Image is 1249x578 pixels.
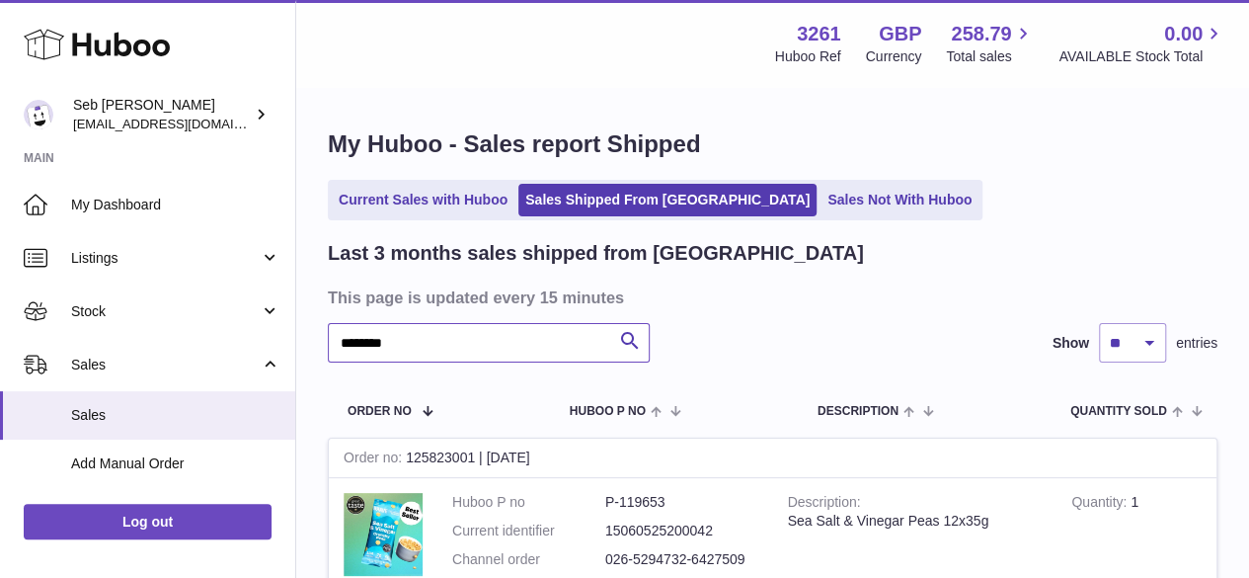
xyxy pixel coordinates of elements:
[71,249,260,268] span: Listings
[605,493,758,512] dd: P-119653
[788,512,1043,531] div: Sea Salt & Vinegar Peas 12x35g
[452,493,605,512] dt: Huboo P no
[1053,334,1089,353] label: Show
[71,302,260,321] span: Stock
[1071,494,1131,515] strong: Quantity
[332,184,514,216] a: Current Sales with Huboo
[328,240,864,267] h2: Last 3 months sales shipped from [GEOGRAPHIC_DATA]
[820,184,978,216] a: Sales Not With Huboo
[328,128,1217,160] h1: My Huboo - Sales report Shipped
[71,356,260,374] span: Sales
[71,454,280,473] span: Add Manual Order
[329,439,1216,478] div: 125823001 | [DATE]
[605,550,758,569] dd: 026-5294732-6427509
[1176,334,1217,353] span: entries
[818,405,898,418] span: Description
[1164,21,1203,47] span: 0.00
[951,21,1011,47] span: 258.79
[797,21,841,47] strong: 3261
[328,287,1212,308] h3: This page is updated every 15 minutes
[348,405,412,418] span: Order No
[24,100,53,129] img: internalAdmin-3261@internal.huboo.com
[73,96,251,133] div: Seb [PERSON_NAME]
[879,21,921,47] strong: GBP
[788,494,861,515] strong: Description
[1058,47,1225,66] span: AVAILABLE Stock Total
[518,184,817,216] a: Sales Shipped From [GEOGRAPHIC_DATA]
[73,116,290,131] span: [EMAIL_ADDRESS][DOMAIN_NAME]
[452,522,605,540] dt: Current identifier
[866,47,922,66] div: Currency
[605,522,758,540] dd: 15060525200042
[71,406,280,425] span: Sales
[1070,405,1167,418] span: Quantity Sold
[946,47,1034,66] span: Total sales
[71,196,280,214] span: My Dashboard
[775,47,841,66] div: Huboo Ref
[452,550,605,569] dt: Channel order
[24,504,272,539] a: Log out
[570,405,646,418] span: Huboo P no
[1058,21,1225,66] a: 0.00 AVAILABLE Stock Total
[344,450,406,470] strong: Order no
[344,493,423,575] img: 32611658329628.jpg
[946,21,1034,66] a: 258.79 Total sales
